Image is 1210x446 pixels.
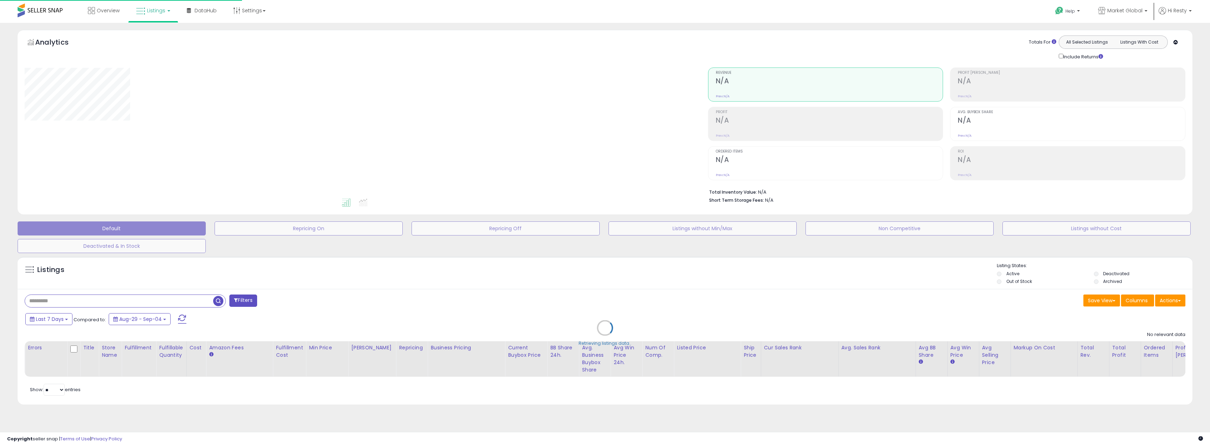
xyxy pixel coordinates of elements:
[958,150,1185,154] span: ROI
[805,221,994,235] button: Non Competitive
[1065,8,1075,14] span: Help
[958,156,1185,165] h2: N/A
[716,156,943,165] h2: N/A
[1159,7,1192,23] a: Hi Resty
[1050,1,1087,23] a: Help
[18,221,206,235] button: Default
[412,221,600,235] button: Repricing Off
[1055,6,1064,15] i: Get Help
[1002,221,1191,235] button: Listings without Cost
[958,173,972,177] small: Prev: N/A
[716,110,943,114] span: Profit
[1107,7,1142,14] span: Market Global
[35,37,82,49] h5: Analytics
[1168,7,1187,14] span: Hi Resty
[97,7,120,14] span: Overview
[958,77,1185,86] h2: N/A
[709,189,757,195] b: Total Inventory Value:
[215,221,403,235] button: Repricing On
[709,187,1180,196] li: N/A
[195,7,217,14] span: DataHub
[18,239,206,253] button: Deactivated & In Stock
[716,173,730,177] small: Prev: N/A
[958,134,972,138] small: Prev: N/A
[716,134,730,138] small: Prev: N/A
[1113,38,1165,47] button: Listings With Cost
[958,116,1185,126] h2: N/A
[958,71,1185,75] span: Profit [PERSON_NAME]
[716,116,943,126] h2: N/A
[716,94,730,98] small: Prev: N/A
[765,197,773,203] span: N/A
[709,197,764,203] b: Short Term Storage Fees:
[1029,39,1056,46] div: Totals For
[716,71,943,75] span: Revenue
[716,150,943,154] span: Ordered Items
[716,77,943,86] h2: N/A
[609,221,797,235] button: Listings without Min/Max
[1061,38,1113,47] button: All Selected Listings
[958,94,972,98] small: Prev: N/A
[579,340,631,347] div: Retrieving listings data..
[147,7,165,14] span: Listings
[1053,52,1112,60] div: Include Returns
[958,110,1185,114] span: Avg. Buybox Share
